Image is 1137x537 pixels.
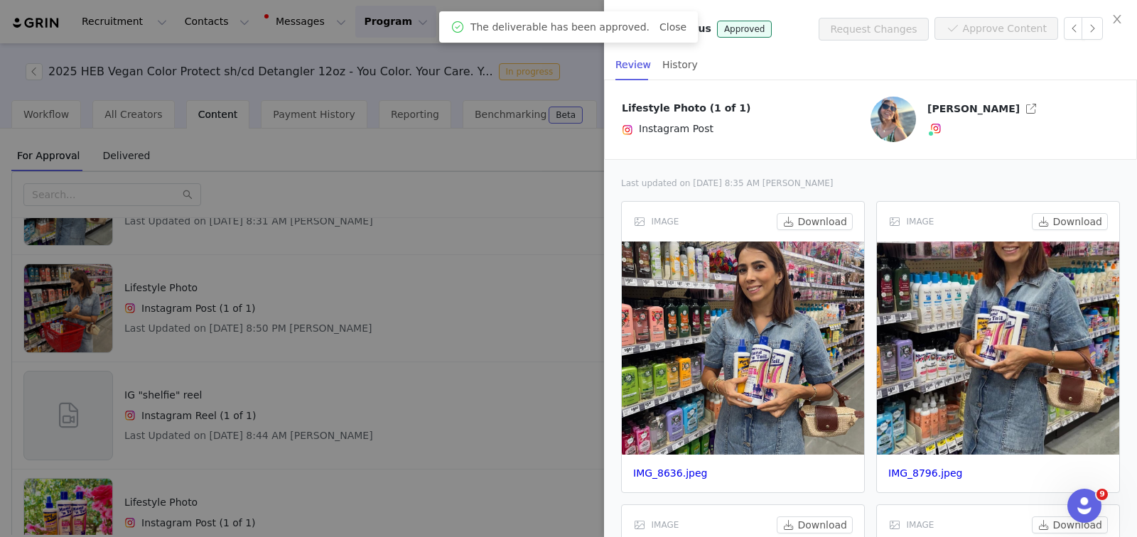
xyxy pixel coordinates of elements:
[907,215,934,228] span: IMAGE
[652,519,679,531] span: IMAGE
[1096,489,1108,500] span: 9
[652,215,679,228] span: IMAGE
[930,123,942,134] img: instagram.svg
[470,20,650,35] span: The deliverable has been approved.
[871,97,916,142] img: 29fbd64a-aec0-4ad6-96fb-4b02b2c9ea28.jpg
[877,242,1119,455] img: IMG_8796.jpeg
[777,213,853,230] button: Download
[633,467,707,479] a: IMG_8636.jpeg
[888,467,962,479] a: IMG_8796.jpeg
[639,121,713,139] span: Instagram Post
[1032,213,1108,230] button: Download
[659,21,686,33] a: Close
[622,242,864,455] img: IMG_8636.jpeg
[621,177,1120,190] div: Last updated on [DATE] 8:35 AM [PERSON_NAME]
[1032,516,1108,533] button: Download
[777,516,853,533] button: Download
[907,519,934,531] span: IMAGE
[622,124,633,136] img: instagram.svg
[1067,489,1101,523] iframe: Intercom live chat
